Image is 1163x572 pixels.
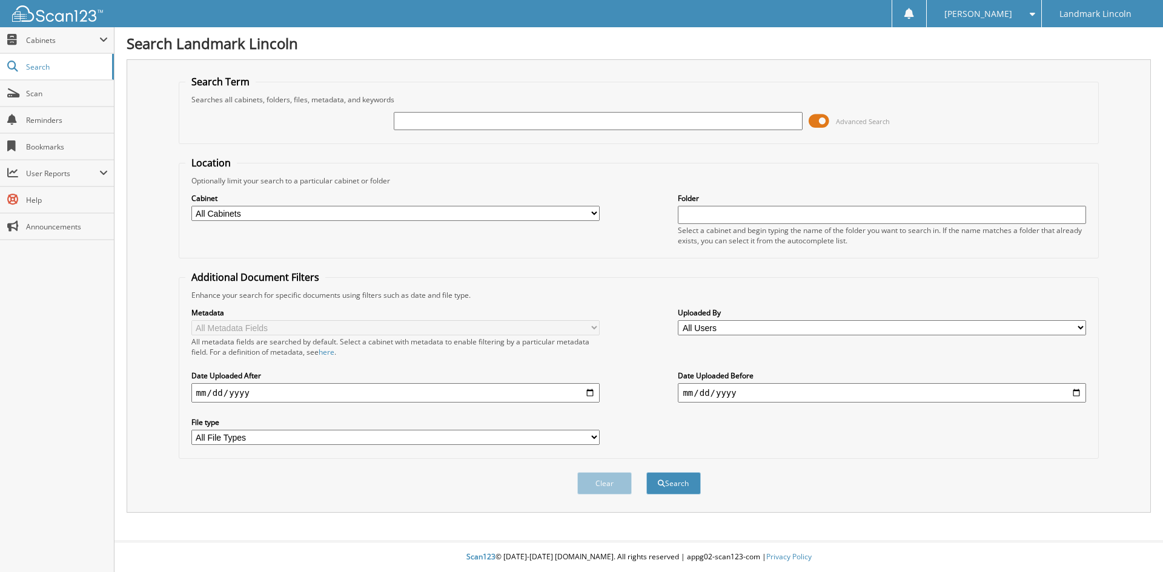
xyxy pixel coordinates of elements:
legend: Location [185,156,237,169]
legend: Search Term [185,75,256,88]
span: Search [26,62,106,72]
label: Folder [678,193,1086,203]
span: Reminders [26,115,108,125]
div: Optionally limit your search to a particular cabinet or folder [185,176,1093,186]
span: Advanced Search [836,117,890,126]
label: Date Uploaded Before [678,370,1086,381]
label: Metadata [191,307,600,318]
div: Select a cabinet and begin typing the name of the folder you want to search in. If the name match... [678,225,1086,246]
label: Uploaded By [678,307,1086,318]
img: scan123-logo-white.svg [12,5,103,22]
button: Search [646,472,701,495]
span: Help [26,195,108,205]
span: Scan [26,88,108,99]
div: Searches all cabinets, folders, files, metadata, and keywords [185,94,1093,105]
div: Enhance your search for specific documents using filters such as date and file type. [185,290,1093,300]
label: Date Uploaded After [191,370,600,381]
span: Announcements [26,222,108,232]
span: [PERSON_NAME] [944,10,1012,18]
label: Cabinet [191,193,600,203]
a: Privacy Policy [766,551,812,562]
span: User Reports [26,168,99,179]
span: Landmark Lincoln [1059,10,1132,18]
input: end [678,383,1086,403]
label: File type [191,417,600,427]
div: © [DATE]-[DATE] [DOMAIN_NAME]. All rights reserved | appg02-scan123-com | [114,542,1163,572]
input: start [191,383,600,403]
div: All metadata fields are searched by default. Select a cabinet with metadata to enable filtering b... [191,337,600,357]
a: here [319,347,334,357]
span: Cabinets [26,35,99,45]
h1: Search Landmark Lincoln [127,33,1151,53]
legend: Additional Document Filters [185,271,325,284]
button: Clear [577,472,632,495]
span: Scan123 [466,551,495,562]
span: Bookmarks [26,142,108,152]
